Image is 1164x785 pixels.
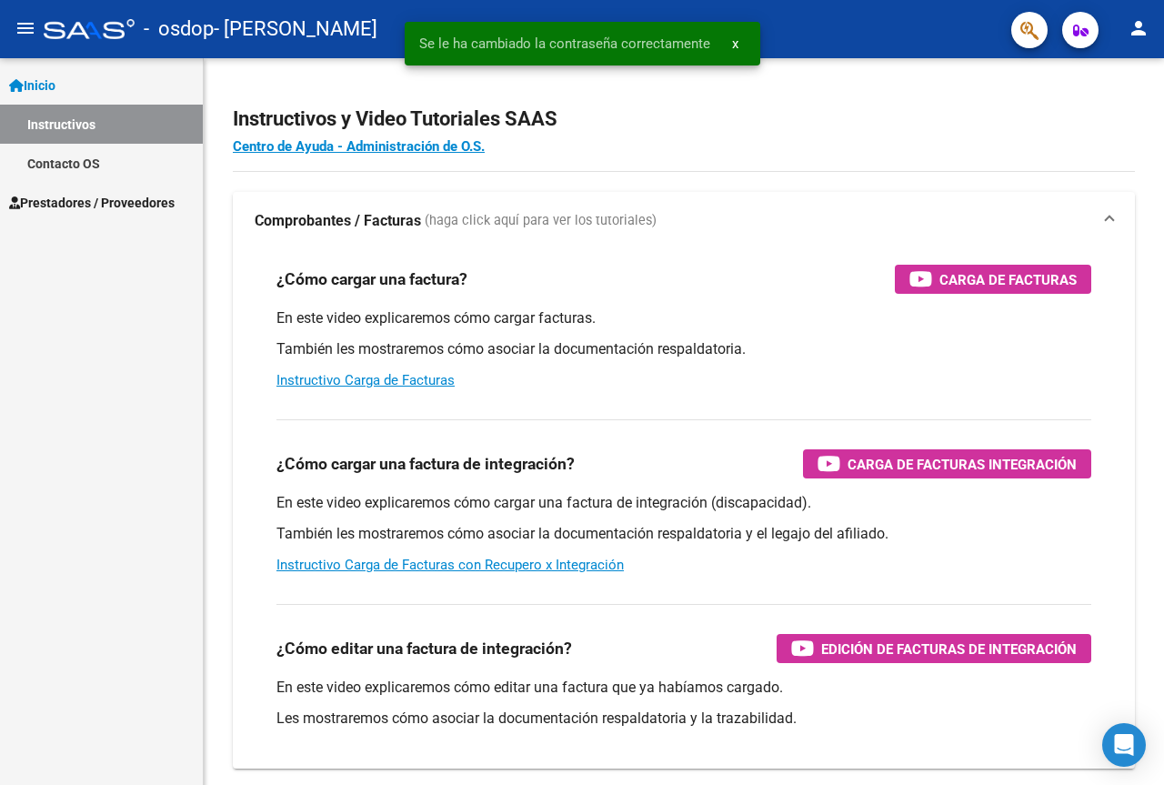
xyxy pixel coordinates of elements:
p: También les mostraremos cómo asociar la documentación respaldatoria y el legajo del afiliado. [276,524,1091,544]
span: x [732,35,738,52]
a: Centro de Ayuda - Administración de O.S. [233,138,485,155]
p: En este video explicaremos cómo cargar una factura de integración (discapacidad). [276,493,1091,513]
span: Inicio [9,75,55,96]
span: Carga de Facturas [939,268,1077,291]
span: (haga click aquí para ver los tutoriales) [425,211,657,231]
div: Comprobantes / Facturas (haga click aquí para ver los tutoriales) [233,250,1135,769]
span: Carga de Facturas Integración [848,453,1077,476]
mat-icon: menu [15,17,36,39]
h3: ¿Cómo cargar una factura? [276,267,467,292]
h3: ¿Cómo editar una factura de integración? [276,636,572,661]
h2: Instructivos y Video Tutoriales SAAS [233,102,1135,136]
mat-expansion-panel-header: Comprobantes / Facturas (haga click aquí para ver los tutoriales) [233,192,1135,250]
span: - [PERSON_NAME] [214,9,377,49]
p: Les mostraremos cómo asociar la documentación respaldatoria y la trazabilidad. [276,709,1091,729]
span: Edición de Facturas de integración [821,638,1077,660]
button: x [717,27,753,60]
strong: Comprobantes / Facturas [255,211,421,231]
div: Open Intercom Messenger [1102,723,1146,767]
a: Instructivo Carga de Facturas con Recupero x Integración [276,557,624,573]
h3: ¿Cómo cargar una factura de integración? [276,451,575,477]
button: Carga de Facturas Integración [803,449,1091,478]
button: Carga de Facturas [895,265,1091,294]
p: En este video explicaremos cómo cargar facturas. [276,308,1091,328]
mat-icon: person [1128,17,1149,39]
span: Prestadores / Proveedores [9,193,175,213]
p: También les mostraremos cómo asociar la documentación respaldatoria. [276,339,1091,359]
a: Instructivo Carga de Facturas [276,372,455,388]
button: Edición de Facturas de integración [777,634,1091,663]
p: En este video explicaremos cómo editar una factura que ya habíamos cargado. [276,678,1091,698]
span: - osdop [144,9,214,49]
span: Se le ha cambiado la contraseña correctamente [419,35,710,53]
